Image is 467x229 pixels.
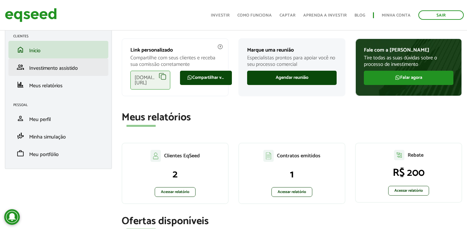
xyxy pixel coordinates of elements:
[17,81,24,89] span: finance
[245,168,338,181] p: 1
[394,150,404,160] img: agent-relatorio.svg
[164,153,200,159] p: Clientes EqSeed
[364,71,453,85] a: Falar agora
[362,167,455,179] p: R$ 200
[29,133,66,141] span: Minha simulação
[17,114,24,122] span: person
[8,110,108,127] li: Meu perfil
[211,13,230,18] a: Investir
[354,13,365,18] a: Blog
[130,71,170,90] div: [DOMAIN_NAME][URL]
[303,13,347,18] a: Aprenda a investir
[5,6,57,24] img: EqSeed
[237,13,272,18] a: Como funciona
[247,47,337,53] p: Marque uma reunião
[364,47,453,53] p: Fale com a [PERSON_NAME]
[8,127,108,145] li: Minha simulação
[180,71,232,85] a: Compartilhar via WhatsApp
[8,76,108,93] li: Meus relatórios
[247,71,337,85] a: Agendar reunião
[13,150,103,157] a: workMeu portfólio
[247,55,337,67] p: Especialistas prontos para apoiar você no seu processo comercial
[8,145,108,162] li: Meu portfólio
[29,64,78,73] span: Investimento assistido
[8,58,108,76] li: Investimento assistido
[277,153,320,159] p: Contratos emitidos
[17,150,24,157] span: work
[187,75,192,80] img: FaWhatsapp.svg
[395,75,400,80] img: FaWhatsapp.svg
[13,132,103,140] a: finance_modeMinha simulação
[408,152,424,158] p: Rebate
[418,10,464,20] a: Sair
[13,114,103,122] a: personMeu perfil
[130,55,220,67] p: Compartilhe com seus clientes e receba sua comissão corretamente
[364,55,453,67] p: Tire todas as suas dúvidas sobre o processo de investimento
[122,112,462,123] h2: Meus relatórios
[29,46,41,55] span: Início
[13,46,103,54] a: homeInício
[13,34,108,38] h2: Clientes
[17,132,24,140] span: finance_mode
[271,187,312,197] a: Acessar relatório
[29,150,59,159] span: Meu portfólio
[122,216,462,227] h2: Ofertas disponíveis
[13,81,103,89] a: financeMeus relatórios
[280,13,295,18] a: Captar
[29,81,63,90] span: Meus relatórios
[129,168,222,181] p: 2
[17,63,24,71] span: group
[388,186,429,196] a: Acessar relatório
[150,150,161,162] img: agent-clientes.svg
[155,187,196,197] a: Acessar relatório
[13,63,103,71] a: groupInvestimento assistido
[130,47,220,53] p: Link personalizado
[263,150,274,162] img: agent-contratos.svg
[17,46,24,54] span: home
[13,103,108,107] h2: Pessoal
[382,13,411,18] a: Minha conta
[217,44,223,50] img: agent-meulink-info2.svg
[8,41,108,58] li: Início
[29,115,51,124] span: Meu perfil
